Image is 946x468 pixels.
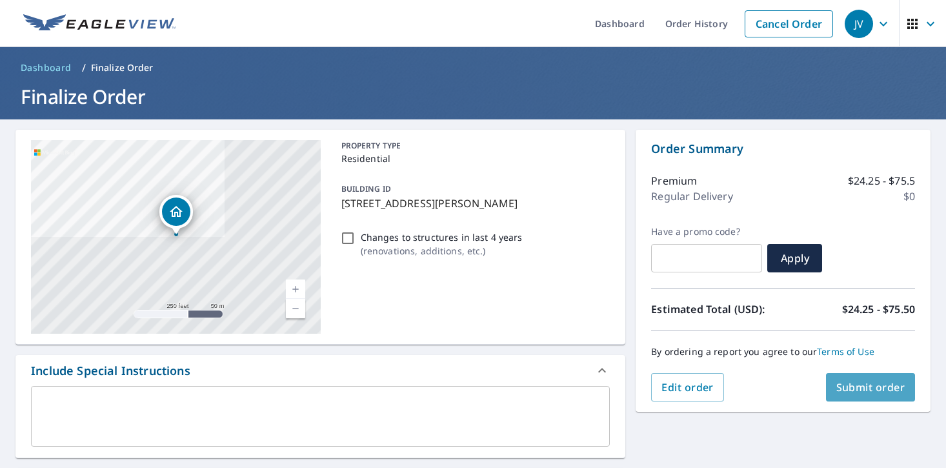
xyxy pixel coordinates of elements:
[651,301,783,317] p: Estimated Total (USD):
[651,226,762,238] label: Have a promo code?
[767,244,822,272] button: Apply
[15,83,931,110] h1: Finalize Order
[842,301,915,317] p: $24.25 - $75.50
[341,140,605,152] p: PROPERTY TYPE
[23,14,176,34] img: EV Logo
[903,188,915,204] p: $0
[286,299,305,318] a: Current Level 17, Zoom Out
[341,152,605,165] p: Residential
[661,380,714,394] span: Edit order
[361,230,523,244] p: Changes to structures in last 4 years
[651,188,732,204] p: Regular Delivery
[82,60,86,76] li: /
[286,280,305,299] a: Current Level 17, Zoom In
[15,57,931,78] nav: breadcrumb
[15,355,625,386] div: Include Special Instructions
[341,196,605,211] p: [STREET_ADDRESS][PERSON_NAME]
[21,61,72,74] span: Dashboard
[341,183,391,194] p: BUILDING ID
[848,173,915,188] p: $24.25 - $75.5
[91,61,154,74] p: Finalize Order
[651,373,724,402] button: Edit order
[745,10,833,37] a: Cancel Order
[651,140,915,158] p: Order Summary
[836,380,905,394] span: Submit order
[31,362,190,380] div: Include Special Instructions
[15,57,77,78] a: Dashboard
[361,244,523,258] p: ( renovations, additions, etc. )
[651,346,915,358] p: By ordering a report you agree to our
[651,173,697,188] p: Premium
[817,345,874,358] a: Terms of Use
[826,373,916,402] button: Submit order
[778,251,812,265] span: Apply
[159,195,193,235] div: Dropped pin, building 1, Residential property, 1826 Chapel Woods Dr Batavia, OH 45103
[845,10,873,38] div: JV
